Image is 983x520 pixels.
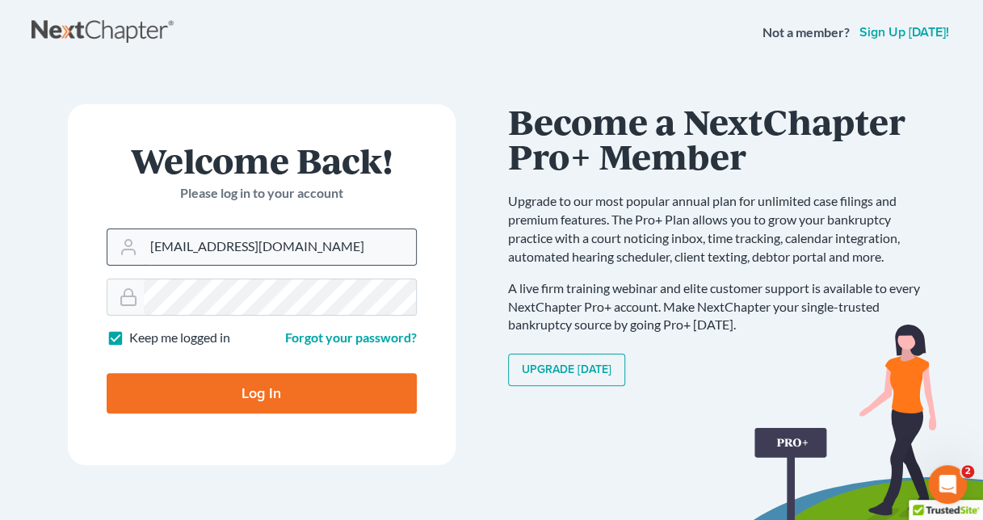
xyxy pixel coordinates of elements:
[107,184,417,203] p: Please log in to your account
[762,23,850,42] strong: Not a member?
[961,465,974,478] span: 2
[508,104,936,173] h1: Become a NextChapter Pro+ Member
[856,26,952,39] a: Sign up [DATE]!
[508,192,936,266] p: Upgrade to our most popular annual plan for unlimited case filings and premium features. The Pro+...
[144,229,416,265] input: Email Address
[508,354,625,386] a: Upgrade [DATE]
[928,465,967,504] iframe: Intercom live chat
[107,143,417,178] h1: Welcome Back!
[285,329,417,345] a: Forgot your password?
[107,373,417,413] input: Log In
[508,279,936,335] p: A live firm training webinar and elite customer support is available to every NextChapter Pro+ ac...
[129,329,230,347] label: Keep me logged in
